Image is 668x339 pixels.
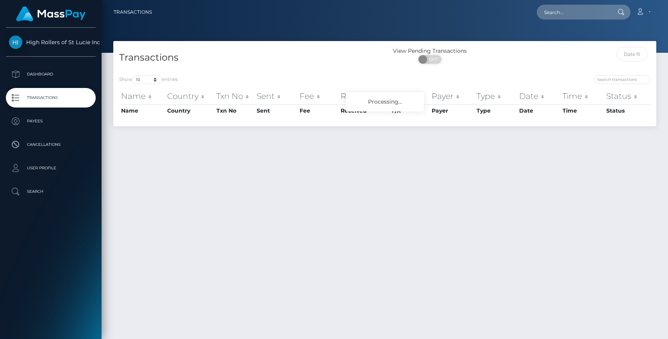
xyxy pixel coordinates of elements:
[561,104,604,117] th: Time
[9,68,93,80] p: Dashboard
[517,104,561,117] th: Date
[430,88,474,104] th: Payer
[537,5,610,20] input: Search...
[16,6,86,22] img: MassPay Logo
[6,158,96,178] a: User Profile
[132,75,162,84] select: Showentries
[114,4,152,20] a: Transactions
[423,55,442,64] span: OFF
[616,47,647,61] input: Date filter
[214,88,255,104] th: Txn No
[475,104,518,117] th: Type
[6,135,96,154] a: Cancellations
[561,88,604,104] th: Time
[119,104,165,117] th: Name
[255,104,297,117] th: Sent
[346,92,424,111] div: Processing...
[594,75,650,84] input: Search transactions
[604,88,650,104] th: Status
[9,139,93,151] p: Cancellations
[119,75,178,84] label: Show entries
[119,51,379,65] h4: Transactions
[119,88,165,104] th: Name
[9,92,93,104] p: Transactions
[604,104,650,117] th: Status
[6,65,96,84] a: Dashboard
[6,182,96,201] a: Search
[9,186,93,197] p: Search
[255,88,297,104] th: Sent
[390,88,430,104] th: F/X
[339,104,390,117] th: Received
[6,39,96,46] span: High Rollers of St Lucie Inc
[298,104,339,117] th: Fee
[475,88,518,104] th: Type
[430,104,474,117] th: Payer
[9,162,93,174] p: User Profile
[298,88,339,104] th: Fee
[339,88,390,104] th: Received
[165,88,214,104] th: Country
[9,115,93,127] p: Payees
[385,47,475,55] div: View Pending Transactions
[517,88,561,104] th: Date
[9,36,22,49] img: High Rollers of St Lucie Inc
[214,104,255,117] th: Txn No
[6,88,96,108] a: Transactions
[165,104,214,117] th: Country
[6,111,96,131] a: Payees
